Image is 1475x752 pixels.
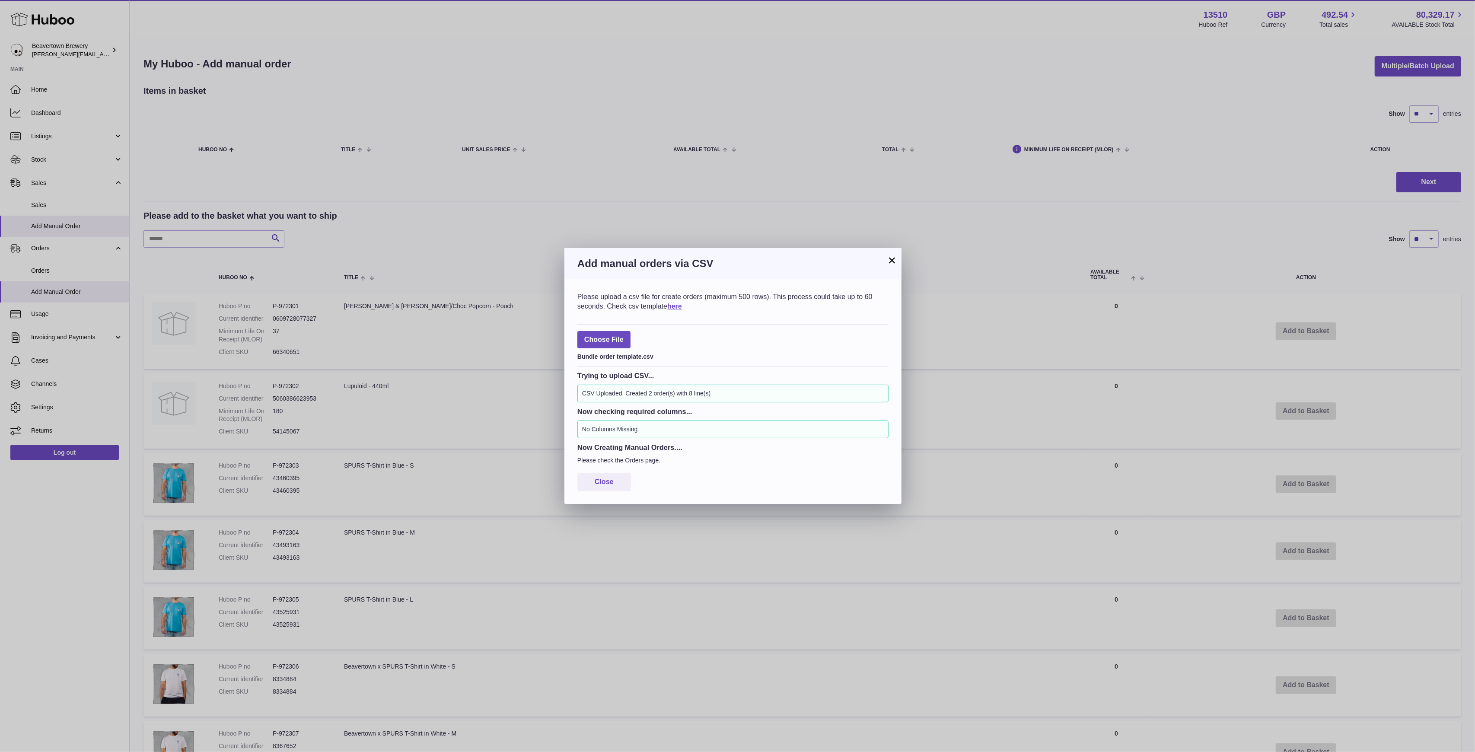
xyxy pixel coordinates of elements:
[577,443,889,452] h3: Now Creating Manual Orders....
[577,407,889,416] h3: Now checking required columns...
[577,421,889,438] div: No Columns Missing
[595,478,614,485] span: Close
[667,303,682,310] a: here
[577,385,889,402] div: CSV Uploaded. Created 2 order(s) with 8 line(s)
[577,456,889,465] p: Please check the Orders page.
[577,351,889,361] div: Bundle order template.csv
[577,331,631,349] span: Choose File
[577,257,889,271] h3: Add manual orders via CSV
[577,473,631,491] button: Close
[577,371,889,380] h3: Trying to upload CSV...
[577,292,889,311] div: Please upload a csv file for create orders (maximum 500 rows). This process could take up to 60 s...
[887,255,897,265] button: ×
